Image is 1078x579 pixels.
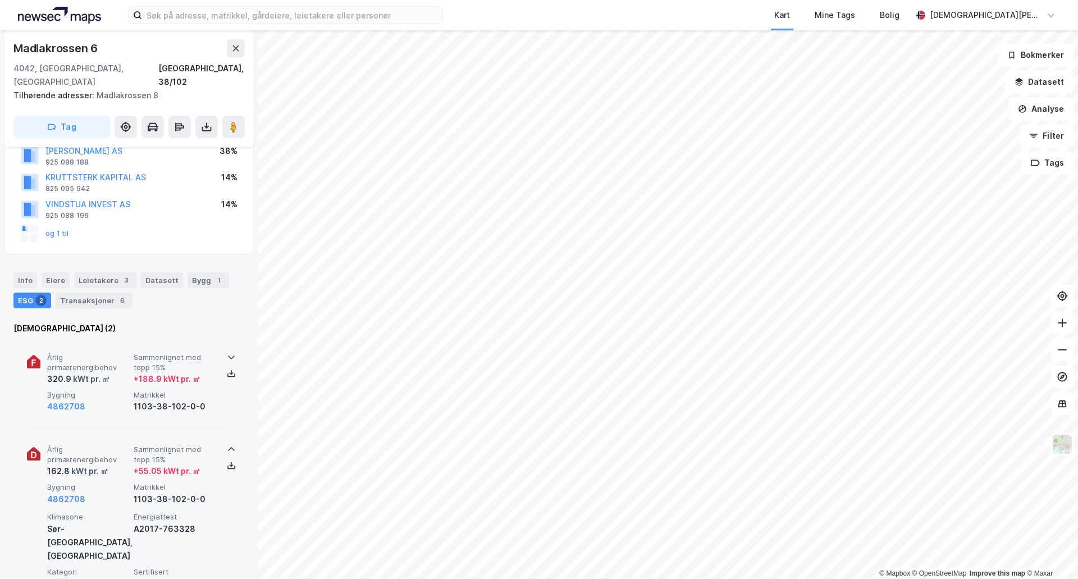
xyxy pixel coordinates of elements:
[47,400,85,413] button: 4862708
[213,275,225,286] div: 1
[1022,525,1078,579] iframe: Chat Widget
[47,522,129,563] div: Sør-[GEOGRAPHIC_DATA], [GEOGRAPHIC_DATA]
[774,8,790,22] div: Kart
[71,372,110,386] div: kWt pr. ㎡
[998,44,1074,66] button: Bokmerker
[47,464,108,478] div: 162.8
[134,482,216,492] span: Matrikkel
[13,322,245,335] div: [DEMOGRAPHIC_DATA] (2)
[134,567,216,577] span: Sertifisert
[1022,525,1078,579] div: Kontrollprogram for chat
[47,390,129,400] span: Bygning
[47,445,129,464] span: Årlig primærenergibehov
[912,569,967,577] a: OpenStreetMap
[142,7,442,24] input: Søk på adresse, matrikkel, gårdeiere, leietakere eller personer
[45,211,89,220] div: 925 088 196
[45,184,90,193] div: 825 095 942
[13,39,100,57] div: Madlakrossen 6
[121,275,132,286] div: 3
[158,62,245,89] div: [GEOGRAPHIC_DATA], 38/102
[220,144,237,158] div: 38%
[70,464,108,478] div: kWt pr. ㎡
[13,89,236,102] div: Madlakrossen 8
[13,116,110,138] button: Tag
[47,372,110,386] div: 320.9
[134,512,216,522] span: Energiattest
[134,493,216,506] div: 1103-38-102-0-0
[18,7,101,24] img: logo.a4113a55bc3d86da70a041830d287a7e.svg
[56,293,133,308] div: Transaksjoner
[970,569,1025,577] a: Improve this map
[134,372,200,386] div: + 188.9 kWt pr. ㎡
[1052,434,1073,455] img: Z
[141,272,183,288] div: Datasett
[1021,152,1074,174] button: Tags
[1020,125,1074,147] button: Filter
[47,482,129,492] span: Bygning
[880,8,899,22] div: Bolig
[13,90,97,100] span: Tilhørende adresser:
[47,512,129,522] span: Klimasone
[221,198,237,211] div: 14%
[134,522,216,536] div: A2017-763328
[188,272,229,288] div: Bygg
[815,8,855,22] div: Mine Tags
[42,272,70,288] div: Eiere
[13,293,51,308] div: ESG
[1005,71,1074,93] button: Datasett
[134,353,216,372] span: Sammenlignet med topp 15%
[35,295,47,306] div: 2
[117,295,128,306] div: 6
[47,567,129,577] span: Kategori
[134,464,200,478] div: + 55.05 kWt pr. ㎡
[74,272,136,288] div: Leietakere
[13,272,37,288] div: Info
[1008,98,1074,120] button: Analyse
[221,171,237,184] div: 14%
[134,400,216,413] div: 1103-38-102-0-0
[47,353,129,372] span: Årlig primærenergibehov
[13,62,158,89] div: 4042, [GEOGRAPHIC_DATA], [GEOGRAPHIC_DATA]
[930,8,1042,22] div: [DEMOGRAPHIC_DATA][PERSON_NAME]
[134,390,216,400] span: Matrikkel
[879,569,910,577] a: Mapbox
[45,158,89,167] div: 925 088 188
[47,493,85,506] button: 4862708
[134,445,216,464] span: Sammenlignet med topp 15%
